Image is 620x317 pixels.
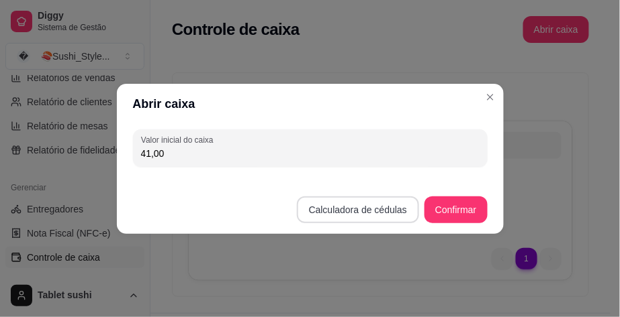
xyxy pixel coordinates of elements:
[297,196,419,223] button: Calculadora de cédulas
[141,147,480,160] input: Valor inicial do caixa
[117,84,504,124] header: Abrir caixa
[480,86,501,108] button: Close
[425,196,487,223] button: Confirmar
[141,134,218,145] label: Valor inicial do caixa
